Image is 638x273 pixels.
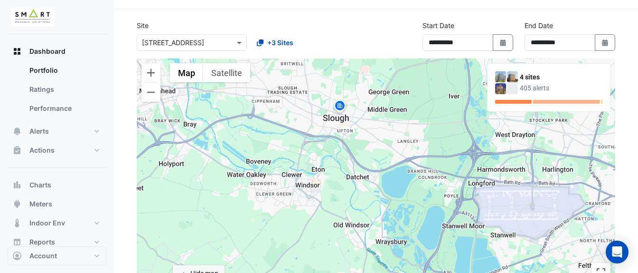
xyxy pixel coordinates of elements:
[520,72,602,82] div: 4 sites
[8,42,106,61] button: Dashboard
[29,218,65,228] span: Indoor Env
[12,199,22,209] app-icon: Meters
[29,251,57,261] span: Account
[8,195,106,214] button: Meters
[141,63,160,82] button: Zoom in
[332,99,347,116] img: site-pin.svg
[8,246,106,265] button: Account
[22,61,106,80] a: Portfolio
[495,71,506,82] img: 12 Hammersmith Grove
[12,47,22,56] app-icon: Dashboard
[11,8,54,27] img: Company Logo
[499,39,507,47] fa-icon: Select Date
[29,180,51,190] span: Charts
[520,83,602,93] div: 405 alerts
[203,63,250,82] button: Show satellite imagery
[141,83,160,102] button: Zoom out
[22,80,106,99] a: Ratings
[507,71,518,82] img: Thames Tower
[29,199,52,209] span: Meters
[8,175,106,195] button: Charts
[29,237,55,247] span: Reports
[8,233,106,252] button: Reports
[12,127,22,136] app-icon: Alerts
[12,180,22,190] app-icon: Charts
[606,241,629,263] div: Open Intercom Messenger
[170,63,203,82] button: Show street map
[267,38,293,48] span: +3 Sites
[8,61,106,122] div: Dashboard
[525,20,553,30] label: End Date
[29,127,49,136] span: Alerts
[251,34,300,51] button: +3 Sites
[29,47,66,56] span: Dashboard
[29,146,55,155] span: Actions
[12,237,22,247] app-icon: Reports
[8,122,106,141] button: Alerts
[8,214,106,233] button: Indoor Env
[495,83,506,94] img: The Porter Building
[12,146,22,155] app-icon: Actions
[8,141,106,160] button: Actions
[12,218,22,228] app-icon: Indoor Env
[22,99,106,118] a: Performance
[422,20,454,30] label: Start Date
[137,20,149,30] label: Site
[601,39,610,47] fa-icon: Select Date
